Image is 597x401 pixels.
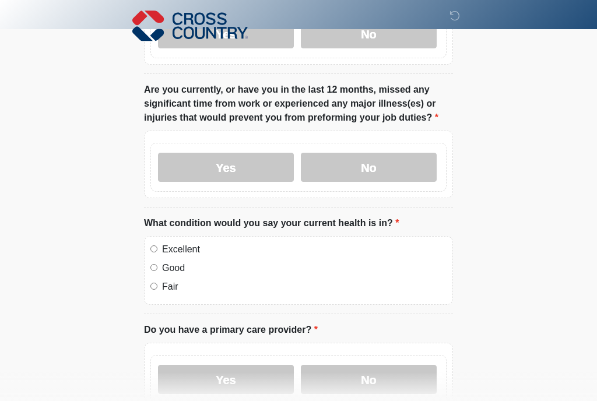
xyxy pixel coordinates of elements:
[144,323,318,337] label: Do you have a primary care provider?
[144,216,399,230] label: What condition would you say your current health is in?
[150,283,157,290] input: Fair
[132,9,248,43] img: Cross Country Logo
[150,245,157,252] input: Excellent
[301,365,437,394] label: No
[301,153,437,182] label: No
[162,242,447,256] label: Excellent
[150,264,157,271] input: Good
[158,153,294,182] label: Yes
[144,83,453,125] label: Are you currently, or have you in the last 12 months, missed any significant time from work or ex...
[162,261,447,275] label: Good
[162,280,447,294] label: Fair
[158,365,294,394] label: Yes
